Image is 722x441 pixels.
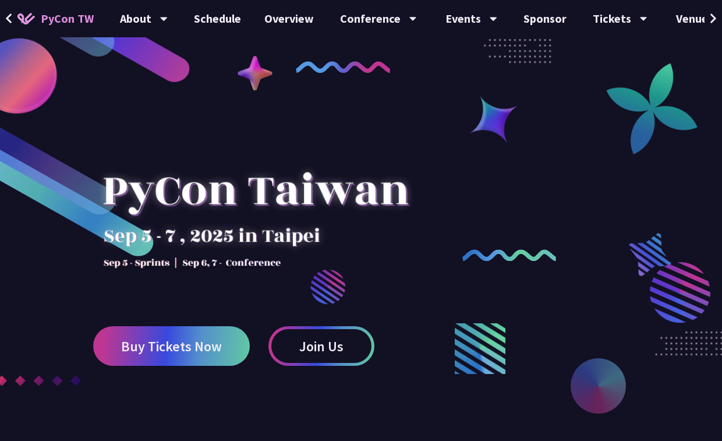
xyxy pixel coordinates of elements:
[121,339,222,354] span: Buy Tickets Now
[299,339,344,354] span: Join Us
[462,249,556,261] img: curly-2.e802c9f.png
[17,13,35,24] img: Home icon of PyCon TW 2025
[93,326,250,366] a: Buy Tickets Now
[268,326,374,366] a: Join Us
[6,4,105,33] a: PyCon TW
[296,61,390,73] img: curly-1.ebdbada.png
[41,10,94,27] span: PyCon TW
